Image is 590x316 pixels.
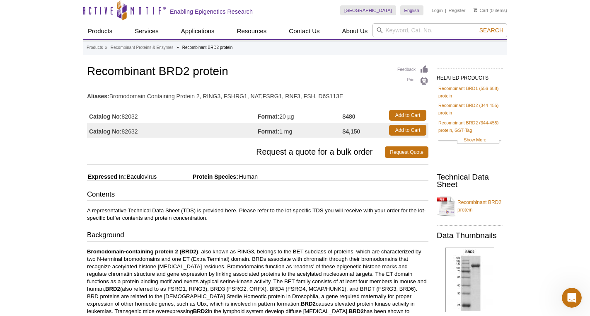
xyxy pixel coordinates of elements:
h2: Technical Data Sheet [437,173,503,188]
h2: Enabling Epigenetics Research [170,8,253,15]
strong: $480 [343,113,355,120]
a: Add to Cart [389,125,426,136]
a: Cart [474,7,488,13]
a: Services [130,23,164,39]
a: Recombinant BRD1 (556-688) protein [438,85,501,100]
img: Recombinant BRD2 protein Coomassie gel [445,248,494,312]
span: Baculovirus [126,173,157,180]
li: » [177,45,179,50]
span: Expressed In: [87,173,126,180]
a: Print [397,76,428,85]
li: (0 items) [474,5,507,15]
strong: Aliases: [87,92,109,100]
h2: RELATED PRODUCTS [437,68,503,83]
span: Protein Species: [158,173,238,180]
td: 1 mg [258,123,343,138]
a: Add to Cart [389,110,426,121]
a: Recombinant BRD2 protein [437,194,503,219]
a: Login [432,7,443,13]
a: Recombinant BRD2 (344-455) protein, GST-Tag [438,119,501,134]
a: Products [83,23,117,39]
li: » [105,45,107,50]
a: Recombinant BRD2 (344-455) protein [438,102,501,117]
a: Contact Us [284,23,324,39]
a: Feedback [397,65,428,74]
td: 82032 [87,108,258,123]
input: Keyword, Cat. No. [372,23,507,37]
h2: Data Thumbnails [437,232,503,239]
li: | [445,5,446,15]
a: [GEOGRAPHIC_DATA] [340,5,396,15]
button: Search [477,27,506,34]
strong: Format: [258,113,279,120]
td: Bromodomain Containing Protein 2, RING3, FSHRG1, NAT,FSRG1, RNF3, FSH, D6S113E [87,88,428,101]
a: Resources [232,23,272,39]
a: Show More [438,136,501,146]
span: Search [479,27,503,34]
strong: BRD2 [193,308,208,314]
a: Register [448,7,465,13]
a: English [400,5,423,15]
h1: Recombinant BRD2 protein [87,65,428,79]
strong: Format: [258,128,279,135]
a: Recombinant Proteins & Enzymes [111,44,174,51]
a: Products [87,44,103,51]
td: 82632 [87,123,258,138]
a: Request Quote [385,146,428,158]
strong: BRD2 [301,301,316,307]
h3: Contents [87,190,428,201]
h3: Background [87,230,428,242]
strong: BRD2 [105,286,120,292]
strong: Catalog No: [89,128,122,135]
span: Human [238,173,258,180]
li: Recombinant BRD2 protein [182,45,233,50]
p: A representative Technical Data Sheet (TDS) is provided here. Please refer to the lot-specific TD... [87,207,428,222]
a: Applications [176,23,220,39]
strong: Bromodomain-containing protein 2 (BRD2) [87,248,198,255]
strong: $4,150 [343,128,360,135]
img: Your Cart [474,8,477,12]
strong: Catalog No: [89,113,122,120]
span: Request a quote for a bulk order [87,146,385,158]
iframe: Intercom live chat [562,288,582,308]
td: 20 µg [258,108,343,123]
a: About Us [337,23,373,39]
strong: BRD2 [349,308,364,314]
